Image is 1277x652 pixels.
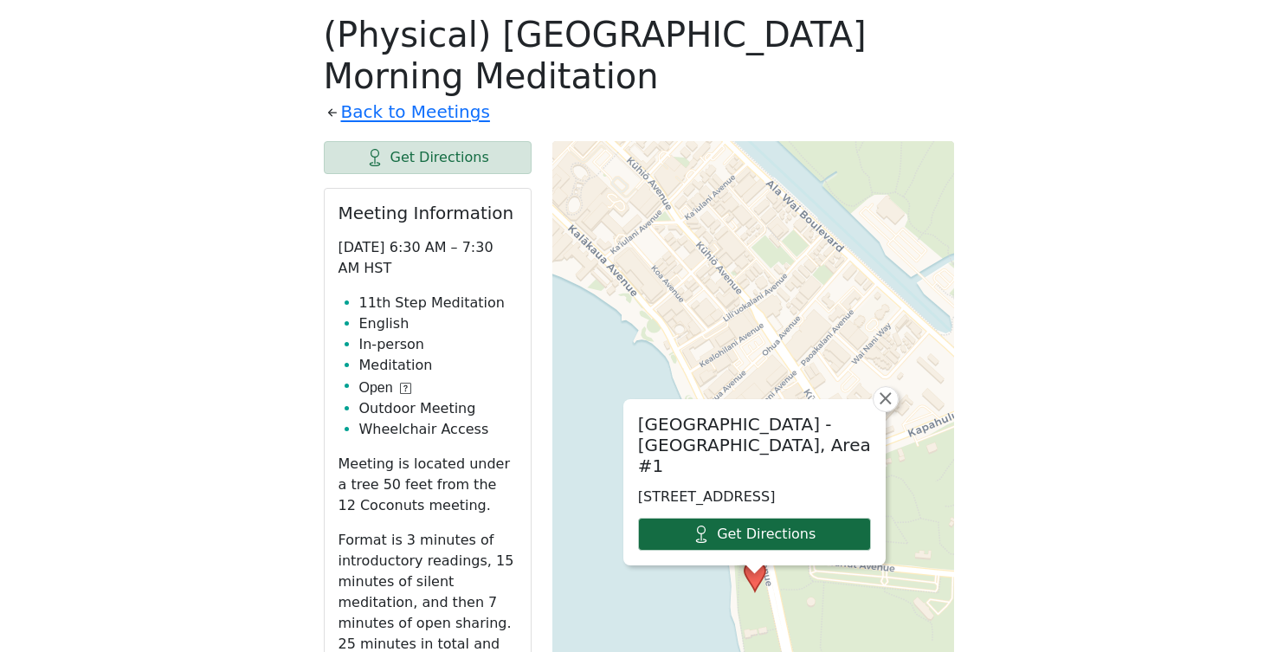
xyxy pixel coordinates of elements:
p: Meeting is located under a tree 50 feet from the 12 Coconuts meeting. [339,454,517,516]
span: × [877,388,894,409]
a: Get Directions [324,141,532,174]
span: Open [359,378,393,398]
p: [DATE] 6:30 AM – 7:30 AM HST [339,237,517,279]
h2: Meeting Information [339,203,517,223]
button: Open [359,378,411,398]
a: Back to Meetings [341,97,490,127]
li: Wheelchair Access [359,419,517,440]
li: Outdoor Meeting [359,398,517,419]
li: English [359,313,517,334]
h2: [GEOGRAPHIC_DATA] - [GEOGRAPHIC_DATA], Area #1 [638,414,871,476]
li: In-person [359,334,517,355]
a: Close popup [873,386,899,412]
h1: (Physical) [GEOGRAPHIC_DATA] Morning Meditation [324,14,954,97]
p: [STREET_ADDRESS] [638,487,871,507]
a: Get Directions [638,518,871,551]
li: 11th Step Meditation [359,293,517,313]
li: Meditation [359,355,517,376]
